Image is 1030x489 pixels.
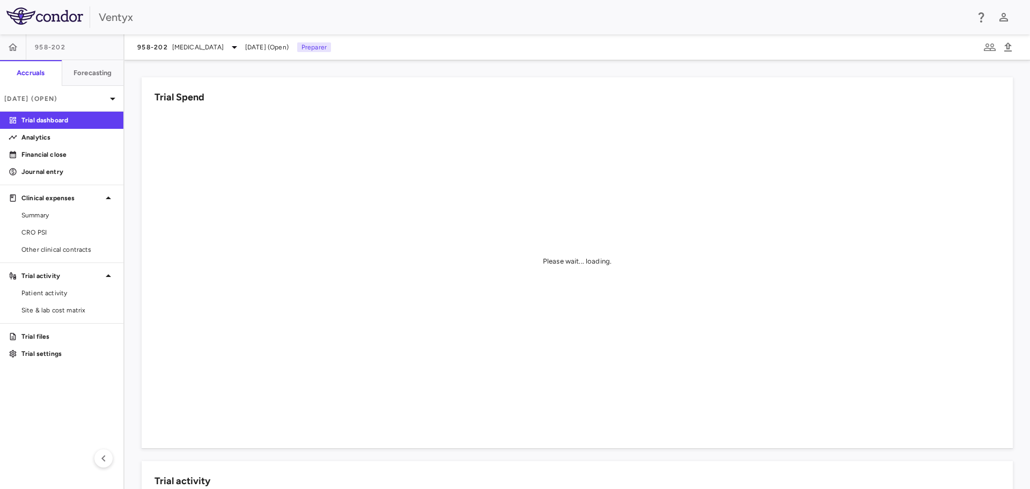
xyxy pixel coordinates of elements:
span: Summary [21,210,115,220]
span: 958-202 [137,43,168,52]
p: Trial dashboard [21,115,115,125]
div: Ventyx [99,9,968,25]
span: Site & lab cost matrix [21,305,115,315]
span: 958-202 [35,43,65,52]
span: Other clinical contracts [21,245,115,254]
p: Journal entry [21,167,115,177]
span: Patient activity [21,288,115,298]
p: Trial settings [21,349,115,359]
h6: Forecasting [73,68,112,78]
h6: Trial Spend [154,90,204,105]
p: Clinical expenses [21,193,102,203]
span: CRO PSI [21,228,115,237]
h6: Accruals [17,68,45,78]
h6: Trial activity [154,474,210,488]
span: [MEDICAL_DATA] [172,42,224,52]
img: logo-full-BYUhSk78.svg [6,8,83,25]
p: Analytics [21,133,115,142]
p: Preparer [297,42,331,52]
p: Financial close [21,150,115,159]
span: [DATE] (Open) [245,42,289,52]
p: Trial files [21,332,115,341]
p: [DATE] (Open) [4,94,106,104]
p: Trial activity [21,271,102,281]
div: Please wait... loading. [543,257,612,266]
